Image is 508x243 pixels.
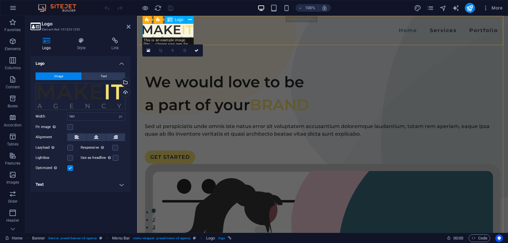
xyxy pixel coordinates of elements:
label: Optimized [36,164,67,172]
span: Logo [175,18,184,22]
label: Alignment [36,133,67,141]
button: reload [154,4,162,12]
span: 00 00 [453,234,463,242]
label: Lightbox [36,154,67,162]
h4: Text [30,177,130,192]
button: text_generator [452,4,460,12]
div: This is an example image. Please choose your own for more options. [142,38,194,54]
h4: Link [100,37,130,51]
p: Tables [7,142,18,147]
label: Use as headline [81,154,113,162]
p: Boxes [8,104,18,109]
span: Code [471,234,487,242]
button: Text [82,72,125,80]
button: publish [465,3,475,13]
i: This element is a customizable preset [99,236,102,240]
h4: Logo [30,56,130,67]
h2: Logo [42,21,130,27]
div: logo.png [36,83,125,110]
i: On resize automatically adjust zoom level to fit chosen device. [322,5,327,11]
button: More [480,3,505,13]
button: Click here to leave preview mode and continue editing [141,4,149,12]
p: Accordion [4,123,22,128]
nav: breadcrumb [32,234,231,242]
span: Click to select. Double-click to edit [206,234,215,242]
label: Width [36,115,67,118]
a: Click to cancel selection. Double-click to open Pages [5,234,23,242]
span: Click to select. Double-click to edit [32,234,45,242]
span: . logo [217,234,225,242]
h3: Element #ed-1013231250 [42,27,118,32]
span: : [458,236,459,240]
a: Blur [167,44,179,57]
i: This element is linked [228,236,231,240]
i: This element is a customizable preset [193,236,196,240]
a: Crop mode [155,44,167,57]
button: pages [427,4,434,12]
button: navigator [439,4,447,12]
i: Reload page [154,4,162,12]
span: . banner .preset-banner-v3-agency [48,234,97,242]
h6: 100% [305,4,315,12]
p: Features [5,161,20,166]
a: Select files from the file manager, stock photos, or upload file(s) [143,44,155,57]
button: Usercentrics [495,234,503,242]
img: Editor Logo [37,4,84,12]
span: More [483,5,503,11]
button: design [414,4,422,12]
i: Design (Ctrl+Alt+Y) [414,4,421,12]
i: AI Writer [452,4,459,12]
span: . menu-wrapper .preset-menu-v2-agency [132,234,190,242]
p: Columns [5,65,21,71]
span: Click to select. Double-click to edit [112,234,130,242]
label: Fit image [36,123,67,131]
button: Code [469,234,490,242]
a: Greyscale [179,44,191,57]
i: Publish [466,4,473,12]
h6: Session time [447,234,464,242]
span: Text [101,72,107,80]
label: Responsive [81,144,112,152]
span: Image [54,72,63,80]
p: Favorites [4,27,21,32]
p: Content [6,84,20,90]
p: Elements [5,46,21,51]
p: Images [6,180,19,185]
h4: Logo [30,37,65,51]
h4: Style [65,37,100,51]
p: Header [6,218,19,223]
button: Image [36,72,82,80]
label: Lazyload [36,144,67,152]
button: 100% [296,4,318,12]
p: Slider [8,199,18,204]
a: Confirm ( Ctrl ⏎ ) [191,44,203,57]
i: Navigator [439,4,447,12]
